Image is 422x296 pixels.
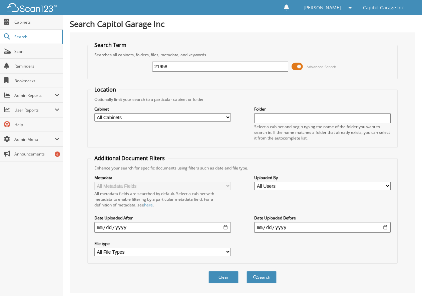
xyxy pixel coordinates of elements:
span: User Reports [14,107,55,113]
iframe: Chat Widget [389,264,422,296]
div: Enhance your search for specific documents using filters such as date and file type. [91,165,394,171]
label: Uploaded By [254,175,391,180]
span: Admin Menu [14,137,55,142]
input: start [94,222,231,233]
label: Folder [254,106,391,112]
span: Bookmarks [14,78,59,84]
legend: Search Term [91,41,130,49]
legend: Additional Document Filters [91,154,168,162]
label: File type [94,241,231,246]
span: Cabinets [14,19,59,25]
img: scan123-logo-white.svg [7,3,57,12]
legend: Location [91,86,119,93]
div: 6 [55,151,60,157]
label: Date Uploaded Before [254,215,391,221]
div: Optionally limit your search to a particular cabinet or folder [91,97,394,102]
span: Search [14,34,58,40]
label: Metadata [94,175,231,180]
div: Searches all cabinets, folders, files, metadata, and keywords [91,52,394,58]
span: Capitol Garage Inc [363,6,404,10]
div: Select a cabinet and begin typing the name of the folder you want to search in. If the name match... [254,124,391,141]
span: Reminders [14,63,59,69]
h1: Search Capitol Garage Inc [70,18,415,29]
div: All metadata fields are searched by default. Select a cabinet with metadata to enable filtering b... [94,191,231,208]
button: Search [247,271,277,283]
span: Help [14,122,59,128]
a: here [144,202,153,208]
button: Clear [208,271,239,283]
span: [PERSON_NAME] [304,6,341,10]
span: Advanced Search [307,64,336,69]
span: Scan [14,49,59,54]
label: Cabinet [94,106,231,112]
span: Admin Reports [14,93,55,98]
input: end [254,222,391,233]
label: Date Uploaded After [94,215,231,221]
span: Announcements [14,151,59,157]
